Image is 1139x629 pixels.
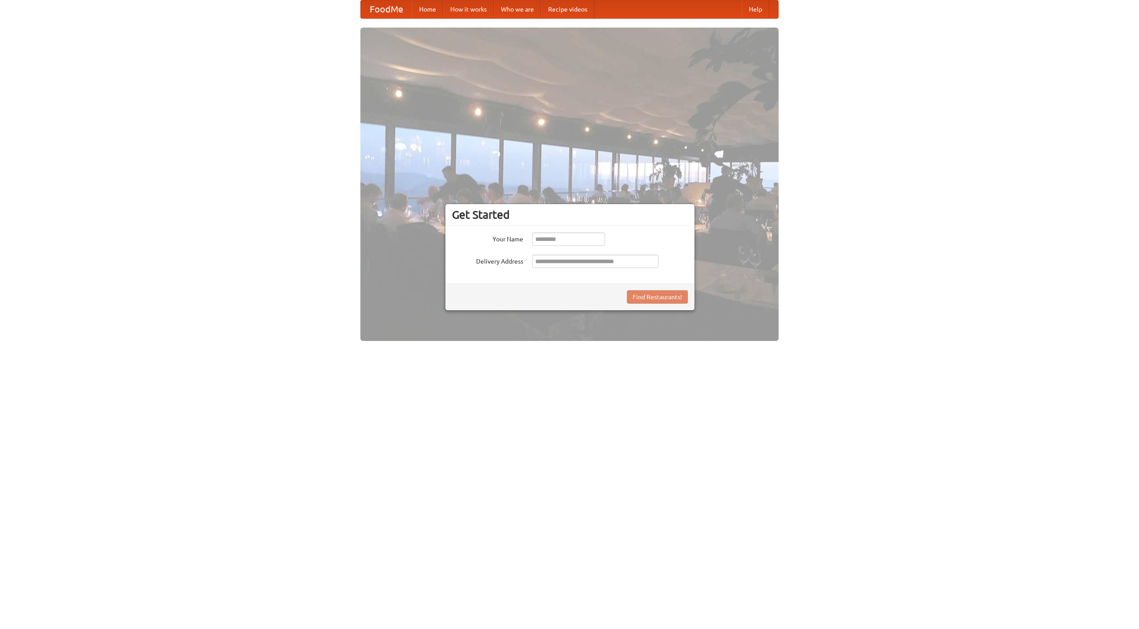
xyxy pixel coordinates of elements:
a: Home [412,0,443,18]
a: How it works [443,0,494,18]
label: Delivery Address [452,255,523,266]
a: Recipe videos [541,0,594,18]
label: Your Name [452,232,523,244]
h3: Get Started [452,208,688,221]
a: Help [742,0,769,18]
a: FoodMe [361,0,412,18]
button: Find Restaurants! [627,290,688,304]
a: Who we are [494,0,541,18]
